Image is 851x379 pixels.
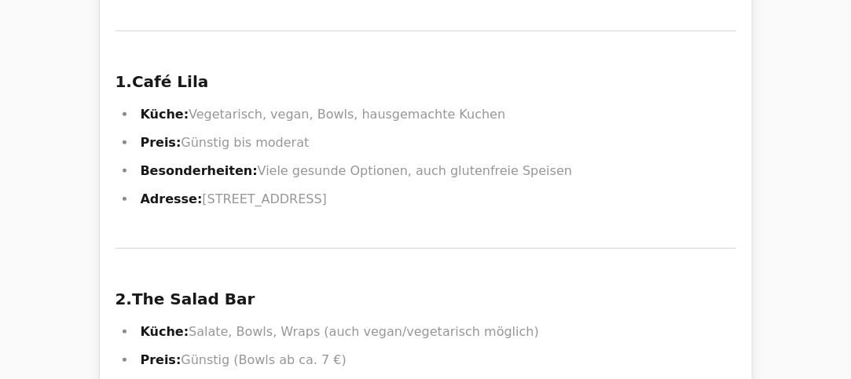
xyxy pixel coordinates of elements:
li: Günstig (Bowls ab ca. 7 €) [136,349,736,371]
strong: Adresse: [141,191,203,206]
strong: Küche: [141,324,189,339]
h3: 1. [116,69,736,94]
strong: Café Lila [132,72,208,91]
li: [STREET_ADDRESS] [136,188,736,210]
strong: Preis: [141,352,182,367]
li: Günstig bis moderat [136,132,736,154]
li: Viele gesunde Optionen, auch glutenfreie Speisen [136,160,736,182]
li: Salate, Bowls, Wraps (auch vegan/vegetarisch möglich) [136,321,736,343]
h3: 2. [116,286,736,312]
strong: Küche: [141,107,189,122]
strong: The Salad Bar [132,290,255,308]
strong: Besonderheiten: [141,163,258,178]
strong: Preis: [141,135,182,150]
li: Vegetarisch, vegan, Bowls, hausgemachte Kuchen [136,104,736,126]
